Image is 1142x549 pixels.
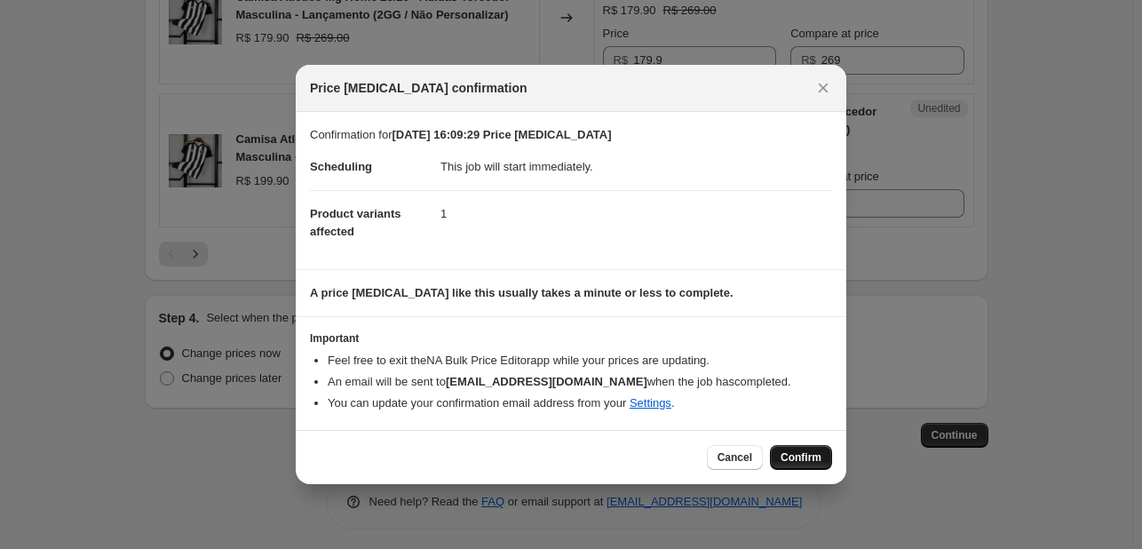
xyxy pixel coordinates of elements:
[310,207,401,238] span: Product variants affected
[310,286,734,299] b: A price [MEDICAL_DATA] like this usually takes a minute or less to complete.
[440,144,832,190] dd: This job will start immediately.
[781,450,821,465] span: Confirm
[707,445,763,470] button: Cancel
[310,331,832,346] h3: Important
[718,450,752,465] span: Cancel
[446,375,647,388] b: [EMAIL_ADDRESS][DOMAIN_NAME]
[328,373,832,391] li: An email will be sent to when the job has completed .
[328,352,832,370] li: Feel free to exit the NA Bulk Price Editor app while your prices are updating.
[310,160,372,173] span: Scheduling
[811,76,836,100] button: Close
[440,190,832,237] dd: 1
[310,79,527,97] span: Price [MEDICAL_DATA] confirmation
[392,128,611,141] b: [DATE] 16:09:29 Price [MEDICAL_DATA]
[630,396,671,410] a: Settings
[770,445,832,470] button: Confirm
[310,126,832,144] p: Confirmation for
[328,394,832,412] li: You can update your confirmation email address from your .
